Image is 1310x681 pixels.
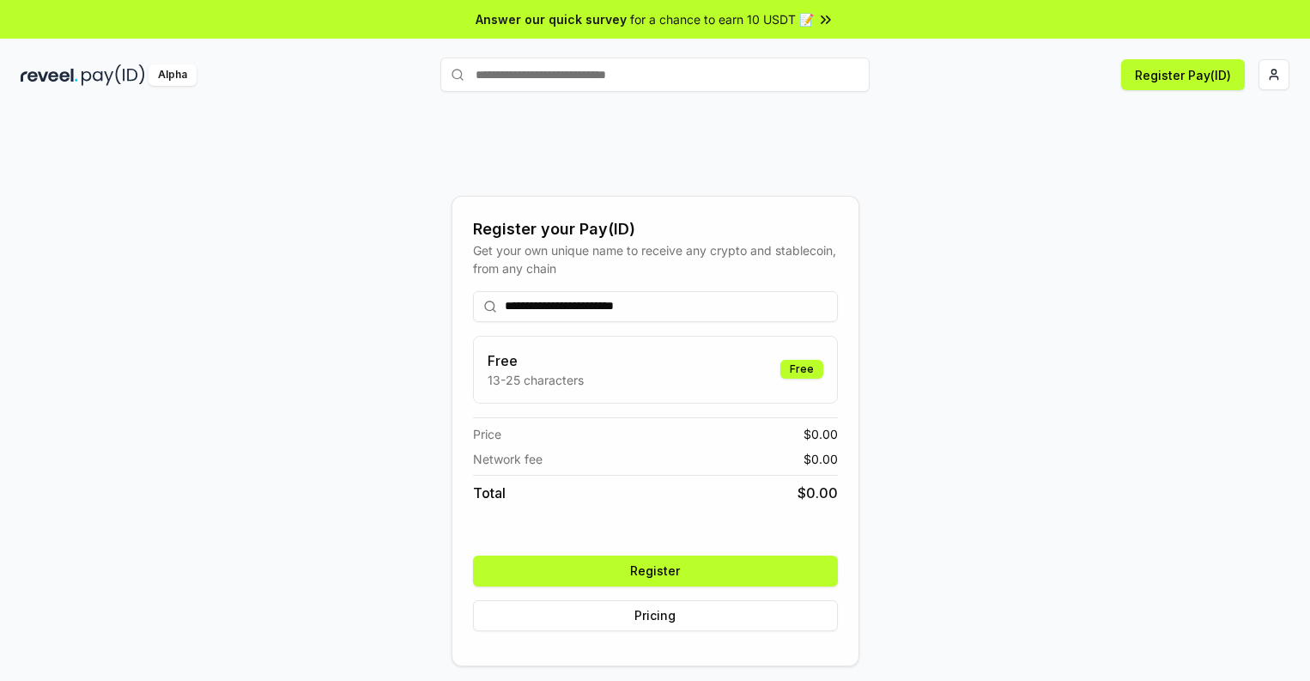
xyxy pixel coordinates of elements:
[473,483,506,503] span: Total
[82,64,145,86] img: pay_id
[473,217,838,241] div: Register your Pay(ID)
[473,600,838,631] button: Pricing
[473,241,838,277] div: Get your own unique name to receive any crypto and stablecoin, from any chain
[1121,59,1245,90] button: Register Pay(ID)
[149,64,197,86] div: Alpha
[473,425,501,443] span: Price
[488,350,584,371] h3: Free
[473,450,543,468] span: Network fee
[488,371,584,389] p: 13-25 characters
[804,425,838,443] span: $ 0.00
[21,64,78,86] img: reveel_dark
[804,450,838,468] span: $ 0.00
[476,10,627,28] span: Answer our quick survey
[798,483,838,503] span: $ 0.00
[780,360,823,379] div: Free
[630,10,814,28] span: for a chance to earn 10 USDT 📝
[473,556,838,587] button: Register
